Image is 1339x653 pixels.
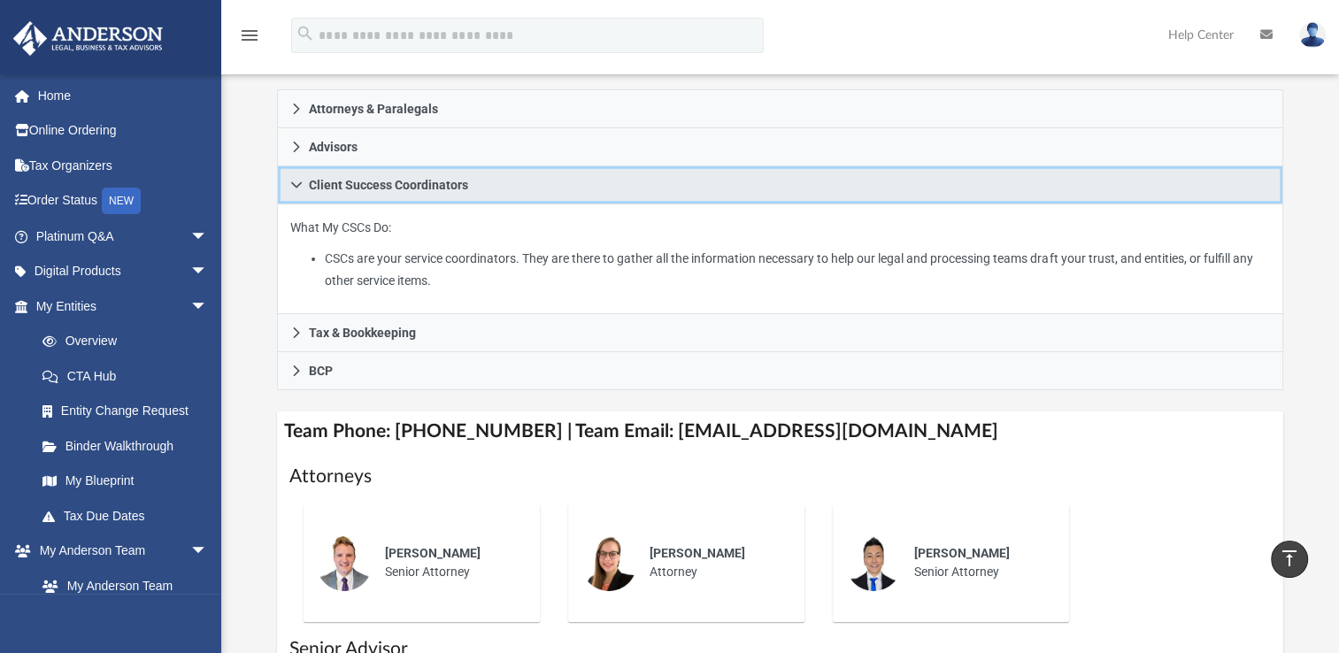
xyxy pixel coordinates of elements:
img: thumbnail [845,534,902,591]
div: NEW [102,188,141,214]
div: Client Success Coordinators [277,204,1283,314]
a: Tax Organizers [12,148,235,183]
li: CSCs are your service coordinators. They are there to gather all the information necessary to hel... [325,248,1270,291]
span: arrow_drop_down [190,254,226,290]
img: User Pic [1299,22,1326,48]
a: CTA Hub [25,358,235,394]
a: Overview [25,324,235,359]
i: search [296,24,315,43]
a: BCP [277,352,1283,390]
p: What My CSCs Do: [290,217,1270,291]
a: Home [12,78,235,113]
a: My Anderson Team [25,568,217,603]
div: Attorney [637,532,792,594]
a: Tax & Bookkeeping [277,314,1283,352]
img: Anderson Advisors Platinum Portal [8,21,168,56]
a: Tax Due Dates [25,498,235,534]
span: [PERSON_NAME] [650,546,745,560]
a: Online Ordering [12,113,235,149]
span: Tax & Bookkeeping [309,326,416,339]
span: BCP [309,365,333,377]
a: My Blueprint [25,464,226,499]
h4: Team Phone: [PHONE_NUMBER] | Team Email: [EMAIL_ADDRESS][DOMAIN_NAME] [277,411,1283,451]
div: Senior Attorney [373,532,527,594]
i: menu [239,25,260,46]
span: Advisors [309,141,358,153]
a: Order StatusNEW [12,183,235,219]
span: arrow_drop_down [190,219,226,255]
a: Entity Change Request [25,394,235,429]
a: My Anderson Teamarrow_drop_down [12,534,226,569]
i: vertical_align_top [1279,548,1300,569]
a: Binder Walkthrough [25,428,235,464]
a: Platinum Q&Aarrow_drop_down [12,219,235,254]
span: Client Success Coordinators [309,179,468,191]
img: thumbnail [316,534,373,591]
span: arrow_drop_down [190,534,226,570]
div: Senior Attorney [902,532,1057,594]
a: My Entitiesarrow_drop_down [12,288,235,324]
img: thumbnail [581,534,637,591]
span: arrow_drop_down [190,288,226,325]
span: [PERSON_NAME] [914,546,1010,560]
span: Attorneys & Paralegals [309,103,438,115]
a: Digital Productsarrow_drop_down [12,254,235,289]
a: Client Success Coordinators [277,166,1283,204]
a: menu [239,34,260,46]
h1: Attorneys [289,464,1271,489]
a: vertical_align_top [1271,541,1308,578]
span: [PERSON_NAME] [385,546,481,560]
a: Advisors [277,128,1283,166]
a: Attorneys & Paralegals [277,89,1283,128]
